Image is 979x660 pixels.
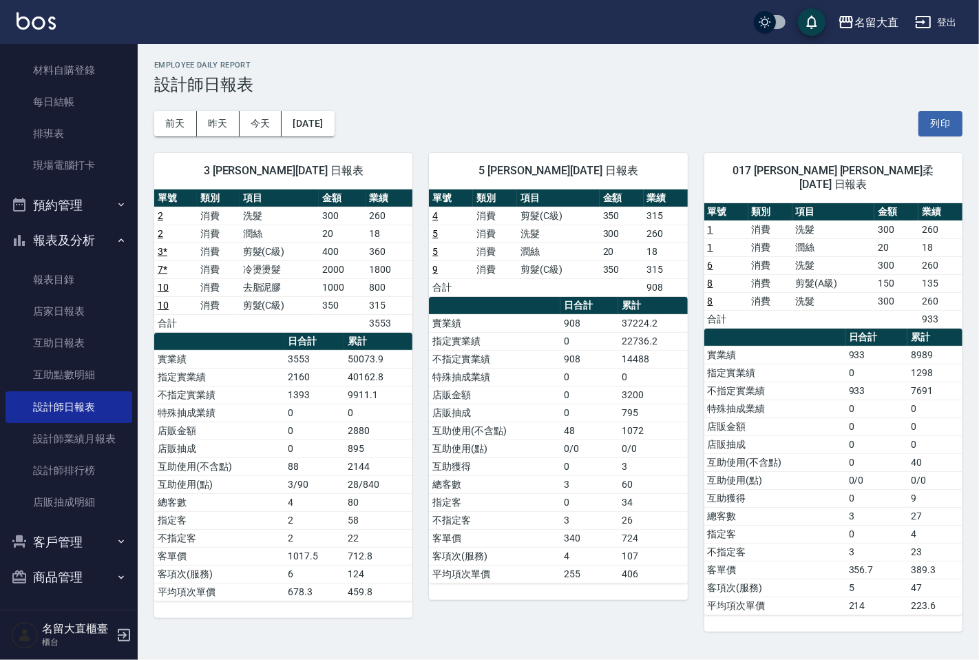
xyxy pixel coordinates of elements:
[429,457,560,475] td: 互助獲得
[618,314,687,332] td: 37224.2
[429,350,560,368] td: 不指定實業績
[11,621,39,649] img: Person
[907,489,962,507] td: 9
[517,225,599,243] td: 洗髮
[874,274,918,292] td: 150
[792,274,874,292] td: 剪髮(A級)
[748,238,792,256] td: 消費
[154,457,284,475] td: 互助使用(不含點)
[907,525,962,543] td: 4
[748,220,792,238] td: 消費
[319,207,366,225] td: 300
[918,274,962,292] td: 135
[154,189,412,333] table: a dense table
[708,242,713,253] a: 1
[429,297,687,584] table: a dense table
[154,493,284,511] td: 總客數
[560,350,618,368] td: 908
[600,225,644,243] td: 300
[429,189,473,207] th: 單號
[344,350,412,368] td: 50073.9
[366,260,412,278] td: 1800
[907,543,962,561] td: 23
[154,529,284,547] td: 不指定客
[158,300,169,311] a: 10
[845,364,907,382] td: 0
[517,260,599,278] td: 剪髮(C級)
[644,260,688,278] td: 315
[845,382,907,400] td: 933
[845,346,907,364] td: 933
[319,189,366,207] th: 金額
[618,422,687,440] td: 1072
[473,207,517,225] td: 消費
[907,507,962,525] td: 27
[874,292,918,310] td: 300
[618,297,687,315] th: 累計
[600,260,644,278] td: 350
[748,203,792,221] th: 類別
[319,296,366,314] td: 350
[907,346,962,364] td: 8989
[748,256,792,274] td: 消費
[154,350,284,368] td: 實業績
[618,350,687,368] td: 14488
[560,457,618,475] td: 0
[197,278,240,296] td: 消費
[517,243,599,260] td: 潤絲
[644,189,688,207] th: 業績
[6,423,132,455] a: 設計師業績月報表
[429,475,560,493] td: 總客數
[560,314,618,332] td: 908
[42,622,112,636] h5: 名留大直櫃臺
[240,260,319,278] td: 冷燙燙髮
[798,8,825,36] button: save
[560,511,618,529] td: 3
[560,529,618,547] td: 340
[154,547,284,565] td: 客單價
[432,246,438,257] a: 5
[429,314,560,332] td: 實業績
[154,583,284,601] td: 平均項次單價
[907,382,962,400] td: 7691
[284,547,344,565] td: 1017.5
[704,507,845,525] td: 總客數
[240,111,282,136] button: 今天
[907,597,962,615] td: 223.6
[560,440,618,457] td: 0/0
[154,440,284,457] td: 店販抽成
[158,228,163,239] a: 2
[6,559,132,595] button: 商品管理
[704,382,845,400] td: 不指定實業績
[366,189,412,207] th: 業績
[6,486,132,518] a: 店販抽成明細
[845,453,907,471] td: 0
[845,579,907,597] td: 5
[6,359,132,391] a: 互助點數明細
[319,278,366,296] td: 1000
[240,278,319,296] td: 去脂泥膠
[432,228,438,239] a: 5
[154,111,197,136] button: 前天
[644,243,688,260] td: 18
[445,164,671,178] span: 5 [PERSON_NAME][DATE] 日報表
[618,493,687,511] td: 34
[618,547,687,565] td: 107
[17,12,56,30] img: Logo
[344,547,412,565] td: 712.8
[429,189,687,297] table: a dense table
[429,547,560,565] td: 客項次(服務)
[282,111,334,136] button: [DATE]
[704,543,845,561] td: 不指定客
[918,203,962,221] th: 業績
[154,189,197,207] th: 單號
[618,386,687,404] td: 3200
[284,529,344,547] td: 2
[792,256,874,274] td: 洗髮
[429,565,560,583] td: 平均項次單價
[344,529,412,547] td: 22
[197,260,240,278] td: 消費
[704,579,845,597] td: 客項次(服務)
[240,189,319,207] th: 項目
[6,118,132,149] a: 排班表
